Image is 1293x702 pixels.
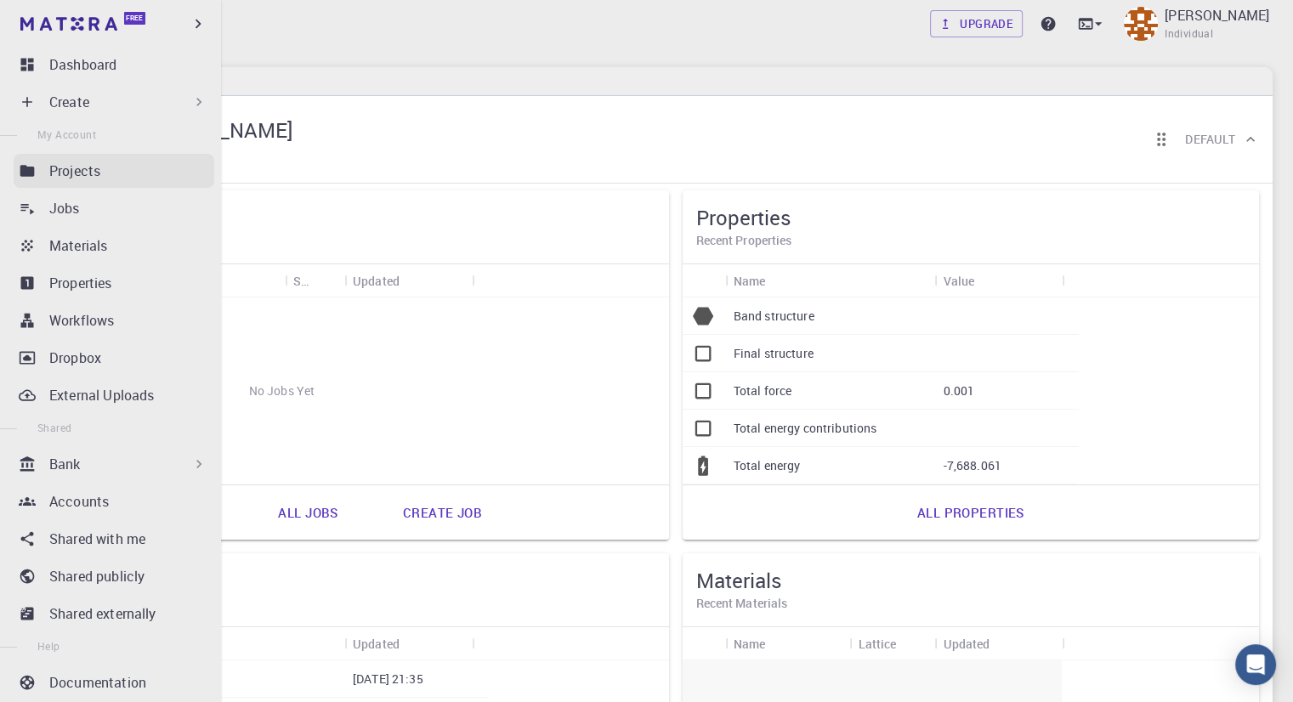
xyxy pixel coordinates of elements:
button: Sort [765,267,792,294]
p: Total energy contributions [734,420,877,437]
h6: Recent Properties [696,231,1246,250]
p: Create [49,92,89,112]
span: Support [34,12,95,27]
img: logo [20,17,117,31]
h6: Recent Workflows [105,594,655,613]
p: Total energy [734,457,801,474]
p: Bank [49,454,81,474]
p: Shared with me [49,529,145,549]
p: External Uploads [49,385,154,405]
p: -7,688.061 [943,457,1001,474]
div: Name [134,264,285,297]
div: Bank [14,447,214,481]
a: Dashboard [14,48,214,82]
div: Icon [683,264,725,297]
a: Dropbox [14,341,214,375]
p: Jobs [49,198,80,218]
button: Sort [990,630,1017,657]
button: Sort [974,267,1001,294]
button: Sort [400,267,427,294]
div: Name [134,627,344,660]
div: Updated [934,627,1062,660]
span: Help [37,639,60,653]
h5: Properties [696,204,1246,231]
a: All properties [899,492,1043,533]
p: Projects [49,161,100,181]
div: No Jobs Yet [92,297,472,484]
a: All jobs [259,492,356,533]
p: Properties [49,273,112,293]
div: Updated [353,264,400,297]
button: Sort [896,630,923,657]
a: Workflows [14,303,214,337]
button: Reorder cards [1144,122,1178,156]
div: Lattice [858,627,896,660]
div: Status [293,264,309,297]
a: Documentation [14,665,214,699]
div: Icon [683,627,725,660]
a: Jobs [14,191,214,225]
div: Name [725,264,935,297]
div: Name [734,627,766,660]
h6: Default [1185,130,1235,149]
p: Band structure [734,308,814,325]
div: Name [725,627,850,660]
p: Documentation [49,672,146,693]
div: Value [934,264,1062,297]
a: Properties [14,266,214,300]
div: Lattice [849,627,934,660]
p: Final structure [734,345,814,362]
div: Value [943,264,974,297]
div: Open Intercom Messenger [1235,644,1276,685]
a: Shared publicly [14,559,214,593]
a: Create job [384,492,501,533]
div: Brian Burcham[PERSON_NAME]IndividualReorder cardsDefault [78,96,1273,184]
a: Materials [14,229,214,263]
div: Create [14,85,214,119]
p: Accounts [49,491,109,512]
p: Shared publicly [49,566,145,586]
span: Shared [37,421,71,434]
h5: Workflows [105,567,655,594]
div: Updated [344,627,472,660]
span: My Account [37,127,96,141]
h5: Jobs [105,204,655,231]
h6: Recent Jobs [105,231,655,250]
p: Shared externally [49,603,156,624]
p: [PERSON_NAME] [1165,5,1269,25]
a: Shared externally [14,597,214,631]
p: Total force [734,382,792,399]
p: 0.001 [943,382,974,399]
p: Dashboard [49,54,116,75]
div: Updated [353,627,400,660]
button: Sort [400,630,427,657]
p: Dropbox [49,348,101,368]
p: Materials [49,235,107,256]
a: Projects [14,154,214,188]
img: Brian Burcham [1124,7,1158,41]
div: Updated [344,264,472,297]
div: Status [285,264,344,297]
h6: Recent Materials [696,594,1246,613]
a: Shared with me [14,522,214,556]
a: Upgrade [930,10,1023,37]
button: Sort [765,630,792,657]
a: Accounts [14,484,214,518]
span: Individual [1165,25,1213,42]
a: External Uploads [14,378,214,412]
div: Name [734,264,766,297]
h5: Materials [696,567,1246,594]
div: Updated [943,627,990,660]
p: [DATE] 21:35 [353,671,423,688]
button: Sort [309,267,336,294]
p: Workflows [49,310,114,331]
